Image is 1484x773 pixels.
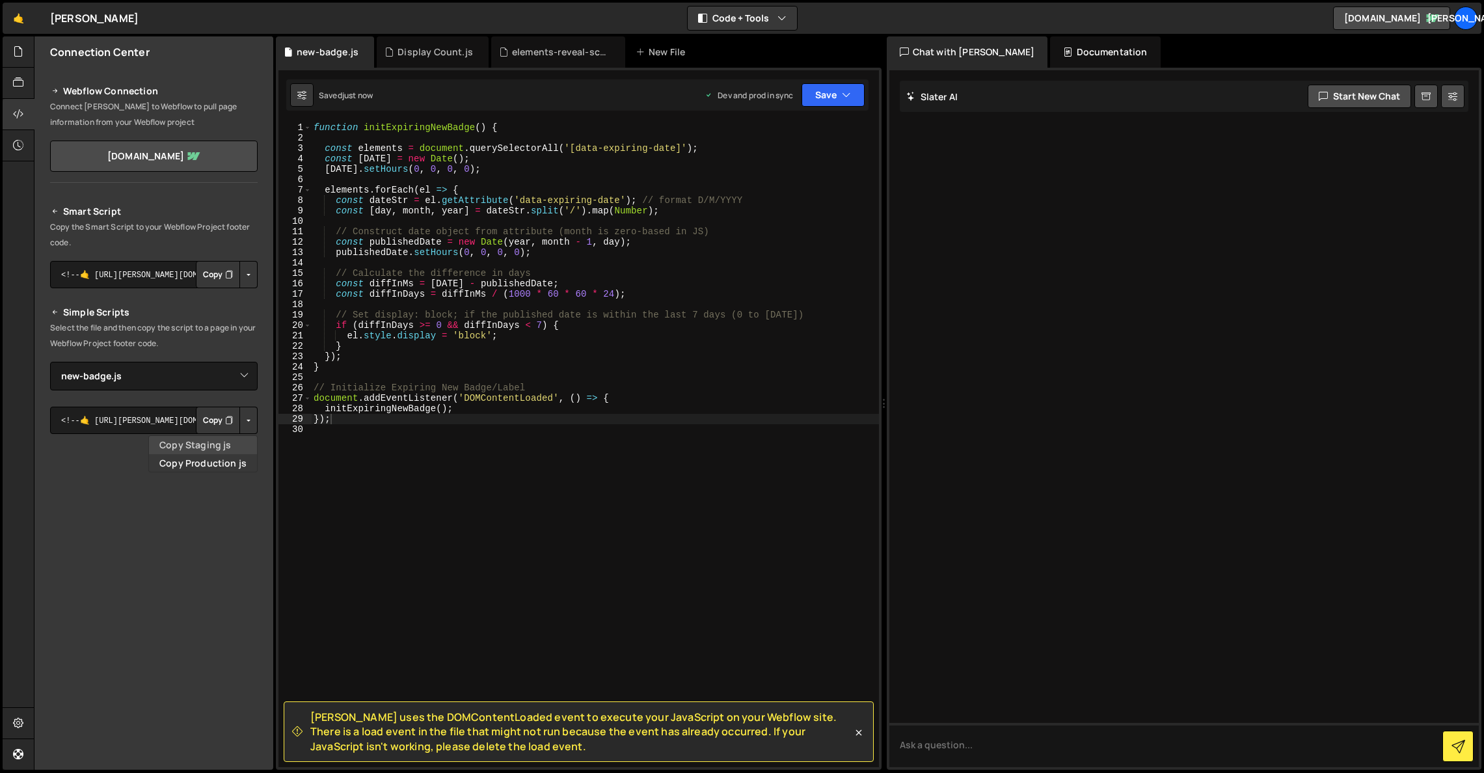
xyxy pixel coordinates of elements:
[278,393,312,403] div: 27
[50,141,258,172] a: [DOMAIN_NAME]
[278,164,312,174] div: 5
[278,383,312,393] div: 26
[278,133,312,143] div: 2
[50,581,259,698] iframe: YouTube video player
[149,436,257,454] a: Copy Staging js
[802,83,865,107] button: Save
[278,268,312,278] div: 15
[278,237,312,247] div: 12
[887,36,1048,68] div: Chat with [PERSON_NAME]
[319,90,373,101] div: Saved
[278,424,312,435] div: 30
[342,90,373,101] div: just now
[278,341,312,351] div: 22
[50,305,258,320] h2: Simple Scripts
[278,403,312,414] div: 28
[1333,7,1450,30] a: [DOMAIN_NAME]
[278,351,312,362] div: 23
[278,195,312,206] div: 8
[50,45,150,59] h2: Connection Center
[278,372,312,383] div: 25
[297,46,358,59] div: new-badge.js
[278,258,312,268] div: 14
[50,320,258,351] p: Select the file and then copy the script to a page in your Webflow Project footer code.
[278,185,312,195] div: 7
[278,226,312,237] div: 11
[278,143,312,154] div: 3
[278,414,312,424] div: 29
[50,10,139,26] div: [PERSON_NAME]
[196,261,240,288] button: Copy
[196,407,240,434] button: Copy
[50,99,258,130] p: Connect [PERSON_NAME] to Webflow to pull page information from your Webflow project
[278,310,312,320] div: 19
[278,289,312,299] div: 17
[196,407,258,434] div: Button group with nested dropdown
[278,154,312,164] div: 4
[1308,85,1411,108] button: Start new chat
[278,331,312,341] div: 21
[50,455,259,573] iframe: YouTube video player
[196,261,258,288] div: Button group with nested dropdown
[278,216,312,226] div: 10
[50,83,258,99] h2: Webflow Connection
[278,362,312,372] div: 24
[278,206,312,216] div: 9
[278,174,312,185] div: 6
[278,122,312,133] div: 1
[705,90,793,101] div: Dev and prod in sync
[278,278,312,289] div: 16
[1050,36,1160,68] div: Documentation
[398,46,473,59] div: Display Count.js
[50,219,258,251] p: Copy the Smart Script to your Webflow Project footer code.
[50,261,258,288] textarea: <!--🤙 [URL][PERSON_NAME][DOMAIN_NAME]> <script>document.addEventListener("DOMContentLoaded", func...
[278,299,312,310] div: 18
[906,90,958,103] h2: Slater AI
[278,320,312,331] div: 20
[50,204,258,219] h2: Smart Script
[512,46,610,59] div: elements-reveal-scroll.js
[636,46,690,59] div: New File
[149,454,257,472] a: Copy Production js
[1454,7,1477,30] a: [PERSON_NAME]
[310,710,852,753] span: [PERSON_NAME] uses the DOMContentLoaded event to execute your JavaScript on your Webflow site. Th...
[3,3,34,34] a: 🤙
[50,407,258,434] textarea: <!--🤙 [URL][PERSON_NAME][DOMAIN_NAME]> <script>document.addEventListener("DOMContentLoaded", func...
[688,7,797,30] button: Code + Tools
[278,247,312,258] div: 13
